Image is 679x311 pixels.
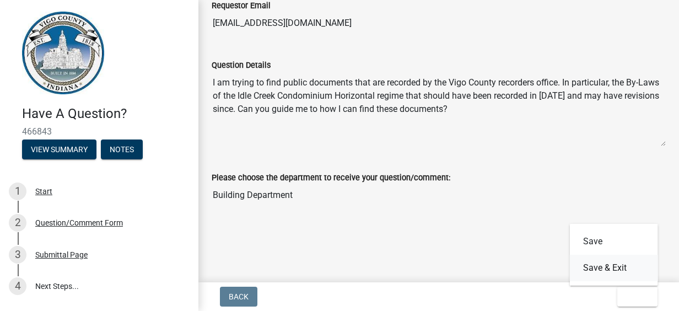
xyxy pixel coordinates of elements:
[35,187,52,195] div: Start
[9,277,26,295] div: 4
[9,183,26,200] div: 1
[35,251,88,259] div: Submittal Page
[22,106,190,122] h4: Have A Question?
[22,12,104,94] img: Vigo County, Indiana
[22,146,96,154] wm-modal-confirm: Summary
[617,287,658,307] button: Exit
[22,140,96,159] button: View Summary
[22,126,176,137] span: 466843
[101,146,143,154] wm-modal-confirm: Notes
[9,246,26,264] div: 3
[212,174,450,182] label: Please choose the department to receive your question/comment:
[570,228,658,255] button: Save
[212,2,271,10] label: Requestor Email
[626,292,642,301] span: Exit
[570,255,658,281] button: Save & Exit
[212,72,666,147] textarea: I am trying to find public documents that are recorded by the Vigo County recorders office. In pa...
[229,292,249,301] span: Back
[35,219,123,227] div: Question/Comment Form
[9,214,26,232] div: 2
[220,287,257,307] button: Back
[570,224,658,286] div: Exit
[101,140,143,159] button: Notes
[212,62,271,69] label: Question Details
